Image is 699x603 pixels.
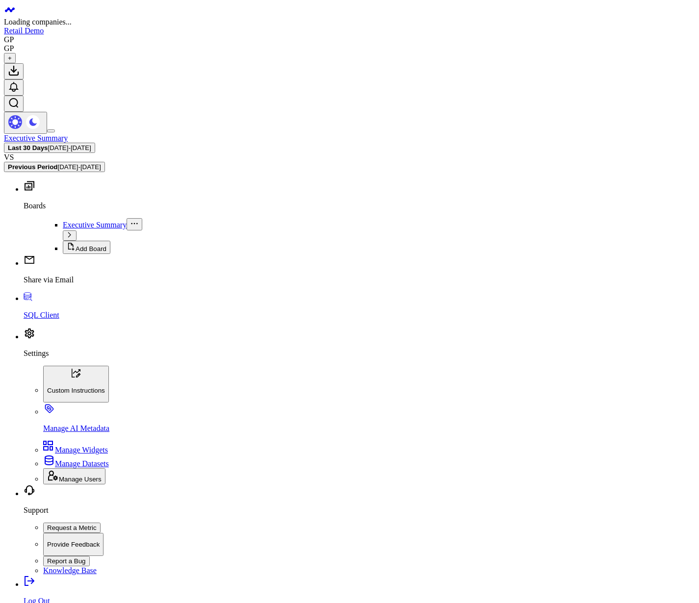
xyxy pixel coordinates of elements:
[24,311,695,320] p: SQL Client
[43,468,105,484] button: Manage Users
[24,294,695,320] a: SQL Client
[4,26,44,35] a: Retail Demo
[4,35,14,44] div: GP
[24,201,695,210] p: Boards
[43,459,109,468] a: Manage Datasets
[59,476,102,483] span: Manage Users
[43,407,695,433] a: Manage AI Metadata
[47,387,105,394] p: Custom Instructions
[63,241,110,254] button: Add Board
[47,541,100,548] p: Provide Feedback
[4,96,24,112] button: Open search
[8,163,57,171] b: Previous Period
[4,44,14,53] div: GP
[4,53,16,63] button: +
[55,459,109,468] span: Manage Datasets
[8,54,12,62] span: +
[4,143,95,153] button: Last 30 Days[DATE]-[DATE]
[24,349,695,358] p: Settings
[43,366,109,402] button: Custom Instructions
[43,523,101,533] button: Request a Metric
[57,163,101,171] span: [DATE] - [DATE]
[55,446,108,454] span: Manage Widgets
[4,134,68,142] a: Executive Summary
[24,506,695,515] p: Support
[43,424,695,433] p: Manage AI Metadata
[4,153,695,162] div: VS
[63,221,127,229] a: Executive Summary
[4,162,105,172] button: Previous Period[DATE]-[DATE]
[43,566,97,575] a: Knowledge Base
[4,18,695,26] div: Loading companies...
[8,144,48,151] b: Last 30 Days
[43,446,108,454] a: Manage Widgets
[24,276,695,284] p: Share via Email
[43,556,90,566] button: Report a Bug
[48,144,91,151] span: [DATE] - [DATE]
[43,533,104,556] button: Provide Feedback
